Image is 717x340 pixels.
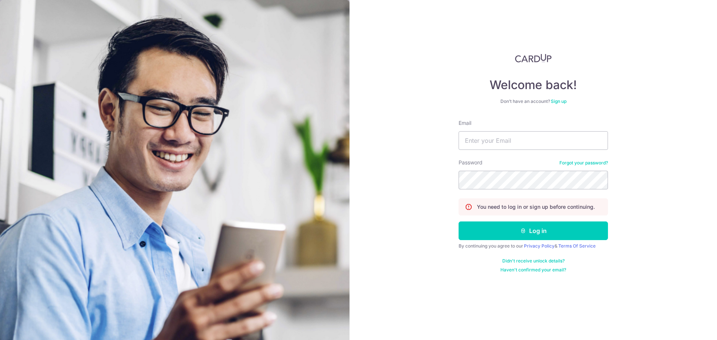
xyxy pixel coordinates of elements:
h4: Welcome back! [459,78,608,92]
div: Don’t have an account? [459,98,608,104]
a: Haven't confirmed your email? [500,267,566,273]
p: You need to log in or sign up before continuing. [477,203,595,211]
label: Email [459,119,471,127]
label: Password [459,159,482,166]
a: Privacy Policy [524,243,555,249]
input: Enter your Email [459,131,608,150]
img: CardUp Logo [515,54,552,63]
button: Log in [459,221,608,240]
a: Terms Of Service [558,243,596,249]
div: By continuing you agree to our & [459,243,608,249]
a: Sign up [551,98,567,104]
a: Forgot your password? [559,160,608,166]
a: Didn't receive unlock details? [502,258,565,264]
